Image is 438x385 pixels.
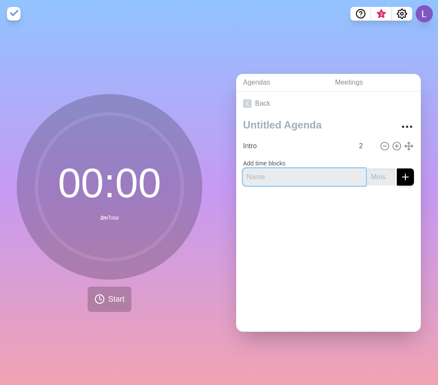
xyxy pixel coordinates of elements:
[368,168,395,186] input: Mins
[350,7,371,21] button: Help
[243,160,286,167] label: Add time blocks
[236,92,421,116] a: Back
[88,287,131,312] button: Start
[108,293,125,305] span: Start
[378,11,385,18] span: 3
[371,7,392,21] button: What’s new
[328,74,421,92] a: Meetings
[240,137,354,155] input: Name
[236,74,328,92] a: Agendas
[356,137,376,155] input: Mins
[392,7,412,21] button: Settings
[243,168,366,186] input: Name
[398,118,416,135] button: More
[7,7,21,21] img: timeblocks logo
